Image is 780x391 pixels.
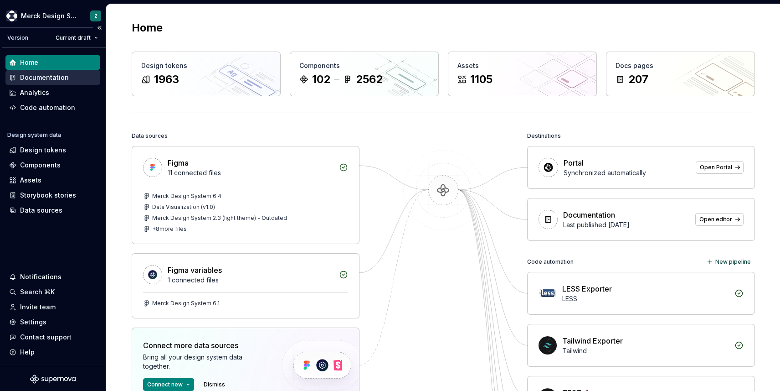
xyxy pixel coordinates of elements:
div: Code automation [527,255,574,268]
div: Home [20,58,38,67]
img: 317a9594-9ec3-41ad-b59a-e557b98ff41d.png [6,10,17,21]
a: Invite team [5,300,100,314]
a: Analytics [5,85,100,100]
div: Data Visualization (v1.0) [152,203,215,211]
div: Merck Design System 2.3 (light theme) - Outdated [152,214,287,222]
div: Design tokens [141,61,271,70]
button: Merck Design SystemZ [2,6,104,26]
button: Collapse sidebar [93,21,106,34]
div: Destinations [527,130,561,142]
button: Dismiss [200,378,229,391]
button: Notifications [5,270,100,284]
h2: Home [132,21,163,35]
div: Documentation [20,73,69,82]
button: Help [5,345,100,360]
div: Merck Design System 6.1 [152,300,220,307]
div: Components [20,161,61,170]
span: New pipeline [715,258,751,266]
div: Design system data [7,131,61,139]
div: 2562 [356,72,383,87]
div: Storybook stories [20,191,76,200]
div: Components [299,61,429,70]
button: Connect new [143,378,194,391]
button: Contact support [5,330,100,344]
div: 1 connected files [168,276,334,285]
div: Search ⌘K [20,287,55,297]
div: Analytics [20,88,49,97]
div: LESS Exporter [562,283,612,294]
div: Settings [20,318,46,327]
div: Assets [457,61,587,70]
div: Data sources [132,130,168,142]
div: 1963 [154,72,179,87]
div: 1105 [470,72,493,87]
a: Assets [5,173,100,188]
a: Design tokens [5,143,100,157]
span: Open Portal [700,164,732,171]
a: Open editor [695,213,744,226]
a: Figma11 connected filesMerck Design System 6.4Data Visualization (v1.0)Merck Design System 2.3 (l... [132,146,359,244]
a: Code automation [5,100,100,115]
div: Documentation [563,209,615,220]
a: Design tokens1963 [132,52,281,96]
div: Tailwind [562,346,729,355]
a: Components1022562 [290,52,439,96]
a: Docs pages207 [606,52,755,96]
a: Settings [5,315,100,329]
div: Z [94,12,97,20]
button: Search ⌘K [5,285,100,299]
div: Code automation [20,103,75,112]
div: Bring all your design system data together. [143,353,266,371]
span: Current draft [56,34,91,42]
a: Assets1105 [448,52,597,96]
div: 11 connected files [168,168,334,177]
button: New pipeline [704,255,755,268]
a: Figma variables1 connected filesMerck Design System 6.1 [132,253,359,318]
div: Contact support [20,333,72,342]
div: Notifications [20,272,62,282]
div: Data sources [20,206,62,215]
span: Open editor [699,216,732,223]
a: Data sources [5,203,100,218]
svg: Supernova Logo [30,375,76,384]
div: Docs pages [616,61,745,70]
div: Help [20,348,35,357]
button: Current draft [51,31,102,44]
a: Home [5,55,100,70]
span: Dismiss [204,381,225,388]
div: Connect more data sources [143,340,266,351]
div: Synchronized automatically [564,168,690,177]
div: Invite team [20,302,56,312]
div: + 8 more files [152,225,187,233]
div: 207 [628,72,648,87]
div: Figma variables [168,265,222,276]
a: Storybook stories [5,188,100,203]
span: Connect new [147,381,183,388]
a: Open Portal [696,161,744,174]
div: Version [7,34,28,42]
div: Last published [DATE] [563,220,690,229]
div: LESS [562,294,729,303]
div: Merck Design System [21,11,79,21]
div: Tailwind Exporter [562,335,623,346]
div: Portal [564,157,584,168]
div: Design tokens [20,146,66,155]
a: Components [5,158,100,172]
div: Figma [168,157,189,168]
a: Documentation [5,70,100,85]
div: Merck Design System 6.4 [152,193,221,200]
div: 102 [312,72,330,87]
div: Assets [20,176,41,185]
